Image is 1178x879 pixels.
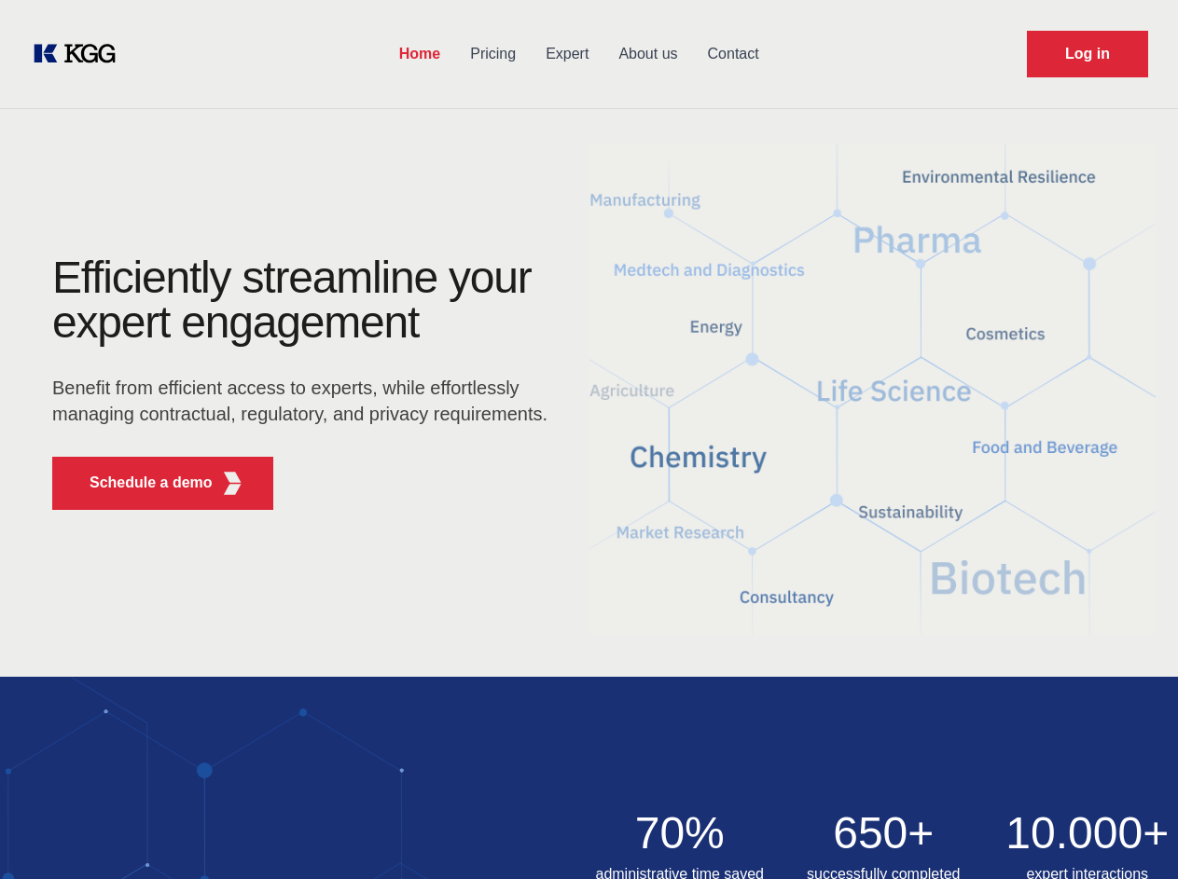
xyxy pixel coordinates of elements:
a: Pricing [455,30,531,78]
a: Expert [531,30,603,78]
p: Benefit from efficient access to experts, while effortlessly managing contractual, regulatory, an... [52,375,560,427]
h1: Efficiently streamline your expert engagement [52,255,560,345]
a: Request Demo [1027,31,1148,77]
p: Schedule a demo [90,472,213,494]
h2: 650+ [793,811,975,856]
img: KGG Fifth Element RED [221,472,244,495]
button: Schedule a demoKGG Fifth Element RED [52,457,273,510]
a: KOL Knowledge Platform: Talk to Key External Experts (KEE) [30,39,131,69]
a: Home [384,30,455,78]
h2: 70% [589,811,771,856]
a: Contact [693,30,774,78]
a: About us [603,30,692,78]
img: KGG Fifth Element RED [589,121,1157,658]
